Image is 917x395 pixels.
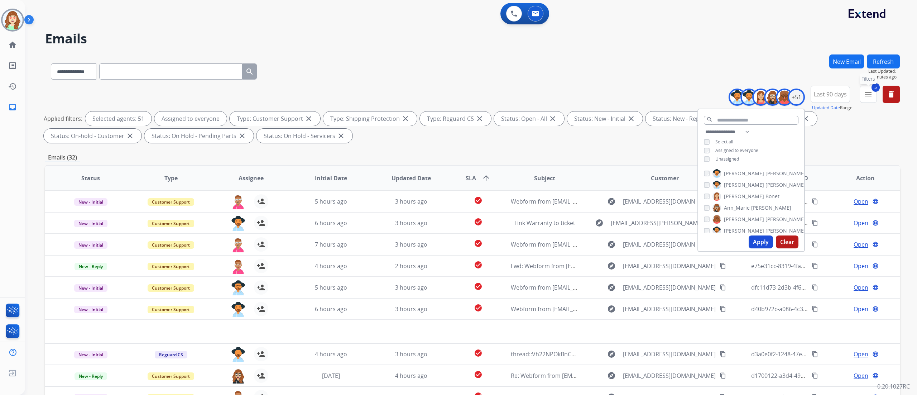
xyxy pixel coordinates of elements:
span: Open [854,305,868,313]
mat-icon: language [872,241,879,248]
span: dfc11d73-2d3b-4f60-af9c-d9fe4ecd3441 [751,284,857,291]
span: Open [854,371,868,380]
span: New - Initial [74,241,107,249]
mat-icon: check_circle [474,282,482,291]
span: Customer Support [148,372,194,380]
span: [PERSON_NAME] [724,216,764,223]
mat-icon: person_add [257,283,265,292]
span: Select all [715,139,733,145]
mat-icon: content_copy [720,306,726,312]
span: Customer Support [148,220,194,227]
span: Filters [861,75,875,82]
img: agent-avatar [231,347,245,362]
span: New - Initial [74,198,107,206]
mat-icon: content_copy [720,263,726,269]
span: New - Reply [75,263,107,270]
span: Customer Support [148,306,194,313]
span: [PERSON_NAME] [751,204,791,211]
span: SLA [466,174,476,182]
mat-icon: language [872,351,879,357]
span: [EMAIL_ADDRESS][DOMAIN_NAME] [623,350,716,358]
span: d1700122-a3d4-49ed-adcb-8fb224c578bb [751,372,862,380]
span: Reguard CS [155,351,187,358]
span: 3 hours ago [395,350,427,358]
span: Fwd: Webform from [EMAIL_ADDRESS][DOMAIN_NAME] on [DATE] [511,262,687,270]
span: 3 hours ago [395,241,427,248]
span: 3 minutes ago [868,74,900,80]
img: agent-avatar [231,216,245,231]
mat-icon: person_add [257,240,265,249]
span: Webform from [EMAIL_ADDRESS][DOMAIN_NAME] on [DATE] [511,284,673,291]
span: Webform from [EMAIL_ADDRESS][DOMAIN_NAME] on [DATE] [511,197,673,205]
mat-icon: person_add [257,371,265,380]
mat-icon: history [8,82,17,91]
mat-icon: content_copy [812,372,818,379]
mat-icon: delete [887,90,896,99]
mat-icon: explore [607,371,616,380]
img: avatar [3,10,23,30]
mat-icon: close [126,132,134,140]
span: ec30e8b0-02c6-44dc-9d8c-d120996109ef [751,219,860,227]
span: Unassigned [715,156,739,162]
span: [EMAIL_ADDRESS][DOMAIN_NAME] [623,197,716,206]
mat-icon: language [872,198,879,205]
mat-icon: check_circle [474,370,482,379]
div: Type: Reguard CS [420,111,491,126]
mat-icon: content_copy [812,263,818,269]
span: Customer Support [148,284,194,292]
span: 4 hours ago [315,350,347,358]
p: Applied filters: [44,114,82,123]
span: [PERSON_NAME] [724,227,764,234]
span: Webform from [EMAIL_ADDRESS][DOMAIN_NAME] on [DATE] [511,305,673,313]
span: 6 hours ago [315,219,347,227]
span: [EMAIL_ADDRESS][DOMAIN_NAME] [623,262,716,270]
mat-icon: close [401,114,410,123]
mat-icon: content_copy [720,351,726,357]
span: Link Warranty to ticket [514,219,575,227]
img: agent-avatar [231,280,245,295]
span: Re: Webform from [EMAIL_ADDRESS][DOMAIN_NAME] on [DATE] [511,372,683,380]
span: 3 hours ago [395,284,427,291]
span: eaa1009b-fac8-4f54-850b-70cda97ba777 [751,241,859,248]
mat-icon: close [475,114,484,123]
img: agent-avatar [231,368,245,384]
span: [PERSON_NAME] [765,181,806,189]
mat-icon: content_copy [812,351,818,357]
mat-icon: person_add [257,350,265,358]
span: Open [854,283,868,292]
button: Apply [749,235,773,248]
span: [PERSON_NAME] [765,227,806,234]
div: Status: New - Reply [645,111,721,126]
span: [PERSON_NAME] [765,216,806,223]
span: Customer Support [148,263,194,270]
img: agent-avatar [231,194,245,209]
span: 4 hours ago [395,372,427,380]
mat-icon: check_circle [474,218,482,226]
button: Clear [776,235,798,248]
span: Webform from [EMAIL_ADDRESS][DOMAIN_NAME] on [DATE] [511,241,673,248]
mat-icon: person_add [257,197,265,206]
mat-icon: content_copy [812,220,818,226]
span: [EMAIL_ADDRESS][DOMAIN_NAME] [623,371,716,380]
span: New - Initial [74,351,107,358]
span: Bonet [765,193,779,200]
span: New - Initial [74,306,107,313]
span: Open [854,262,868,270]
p: Emails (32) [45,153,80,162]
mat-icon: arrow_upward [482,174,490,182]
div: Status: On Hold - Servicers [256,129,352,143]
span: [PERSON_NAME] [765,170,806,177]
span: [EMAIL_ADDRESS][DOMAIN_NAME] [623,240,716,249]
mat-icon: explore [607,350,616,358]
mat-icon: check_circle [474,196,482,205]
mat-icon: check_circle [474,261,482,269]
mat-icon: language [872,263,879,269]
span: Assigned to everyone [715,147,758,153]
span: e75e31cc-8319-4fae-902c-1cede21b0260 [751,262,859,270]
button: New Email [829,54,864,68]
mat-icon: search [706,116,713,123]
span: Initial Date [315,174,347,182]
span: 3 hours ago [395,219,427,227]
mat-icon: close [304,114,313,123]
div: Status: On-hold - Customer [44,129,141,143]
